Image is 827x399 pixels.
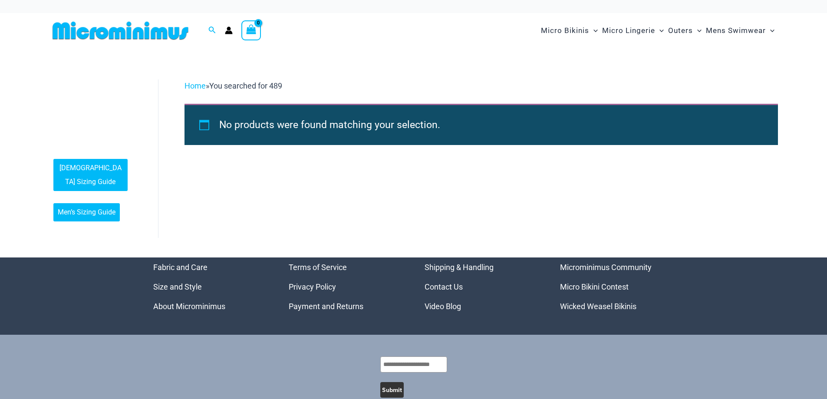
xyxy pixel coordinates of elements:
a: Size and Style [153,282,202,291]
nav: Site Navigation [537,16,778,45]
a: Micro BikinisMenu ToggleMenu Toggle [539,17,600,44]
a: About Microminimus [153,302,225,311]
a: [DEMOGRAPHIC_DATA] Sizing Guide [53,159,128,191]
span: Mens Swimwear [706,20,766,42]
span: Outers [668,20,693,42]
a: Video Blog [425,302,461,311]
nav: Menu [153,257,267,316]
a: Fabric and Care [153,263,208,272]
img: MM SHOP LOGO FLAT [49,21,192,40]
nav: Menu [289,257,403,316]
nav: Menu [425,257,539,316]
button: Submit [380,382,404,398]
a: OutersMenu ToggleMenu Toggle [666,17,704,44]
a: Micro Bikini Contest [560,282,629,291]
aside: Footer Widget 2 [289,257,403,316]
a: Microminimus Community [560,263,652,272]
span: Menu Toggle [589,20,598,42]
nav: Menu [560,257,674,316]
a: Payment and Returns [289,302,363,311]
a: Account icon link [225,26,233,34]
span: Menu Toggle [766,20,774,42]
aside: Footer Widget 4 [560,257,674,316]
a: Micro LingerieMenu ToggleMenu Toggle [600,17,666,44]
a: Home [185,81,206,90]
span: Menu Toggle [693,20,702,42]
a: Privacy Policy [289,282,336,291]
a: Search icon link [208,25,216,36]
span: Micro Lingerie [602,20,655,42]
span: Micro Bikinis [541,20,589,42]
a: Men’s Sizing Guide [53,203,120,221]
a: Contact Us [425,282,463,291]
div: No products were found matching your selection. [185,104,778,145]
a: Shipping & Handling [425,263,494,272]
a: Terms of Service [289,263,347,272]
aside: Footer Widget 1 [153,257,267,316]
span: » [185,81,282,90]
aside: Footer Widget 3 [425,257,539,316]
span: You searched for 489 [209,81,282,90]
a: Mens SwimwearMenu ToggleMenu Toggle [704,17,777,44]
span: Menu Toggle [655,20,664,42]
a: Wicked Weasel Bikinis [560,302,636,311]
a: View Shopping Cart, empty [241,20,261,40]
